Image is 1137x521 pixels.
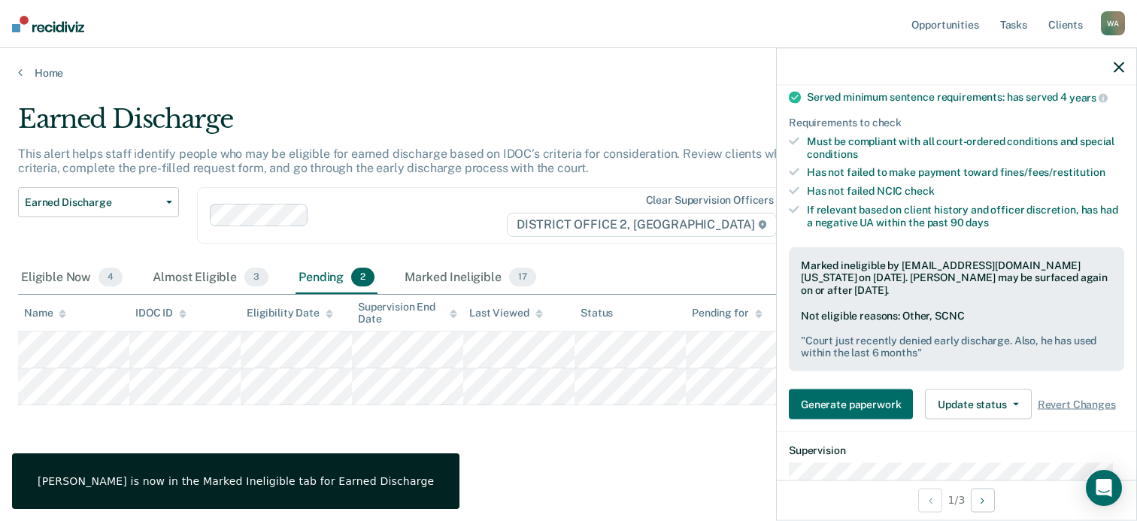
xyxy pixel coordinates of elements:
[789,389,919,420] a: Generate paperwork
[135,307,186,320] div: IDOC ID
[18,147,838,175] p: This alert helps staff identify people who may be eligible for earned discharge based on IDOC’s c...
[925,389,1031,420] button: Update status
[358,301,457,326] div: Supervision End Date
[801,334,1112,359] pre: " Court just recently denied early discharge. Also, he has used within the last 6 months "
[807,204,1124,229] div: If relevant based on client history and officer discretion, has had a negative UA within the past 90
[581,307,613,320] div: Status
[402,262,538,295] div: Marked Ineligible
[789,444,1124,457] dt: Supervision
[918,488,942,512] button: Previous Opportunity
[469,307,542,320] div: Last Viewed
[507,213,777,237] span: DISTRICT OFFICE 2, [GEOGRAPHIC_DATA]
[351,268,374,287] span: 2
[789,117,1124,129] div: Requirements to check
[777,480,1136,519] div: 1 / 3
[247,307,333,320] div: Eligibility Date
[38,474,434,488] div: [PERSON_NAME] is now in the Marked Ineligible tab for Earned Discharge
[905,185,934,197] span: check
[789,389,913,420] button: Generate paperwork
[12,16,84,32] img: Recidiviz
[150,262,271,295] div: Almost Eligible
[24,307,66,320] div: Name
[801,259,1112,296] div: Marked ineligible by [EMAIL_ADDRESS][DOMAIN_NAME][US_STATE] on [DATE]. [PERSON_NAME] may be surfa...
[509,268,536,287] span: 17
[807,135,1124,160] div: Must be compliant with all court-ordered conditions and special
[296,262,377,295] div: Pending
[966,216,988,228] span: days
[18,66,1119,80] a: Home
[646,194,774,207] div: Clear supervision officers
[807,91,1124,105] div: Served minimum sentence requirements: has served 4
[807,166,1124,179] div: Has not failed to make payment toward
[18,104,871,147] div: Earned Discharge
[1086,470,1122,506] div: Open Intercom Messenger
[18,262,126,295] div: Eligible Now
[692,307,762,320] div: Pending for
[25,196,160,209] span: Earned Discharge
[801,309,1112,359] div: Not eligible reasons: Other, SCNC
[807,147,858,159] span: conditions
[971,488,995,512] button: Next Opportunity
[99,268,123,287] span: 4
[1101,11,1125,35] div: W A
[1000,166,1105,178] span: fines/fees/restitution
[1069,92,1108,104] span: years
[1038,398,1116,410] span: Revert Changes
[807,185,1124,198] div: Has not failed NCIC
[244,268,268,287] span: 3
